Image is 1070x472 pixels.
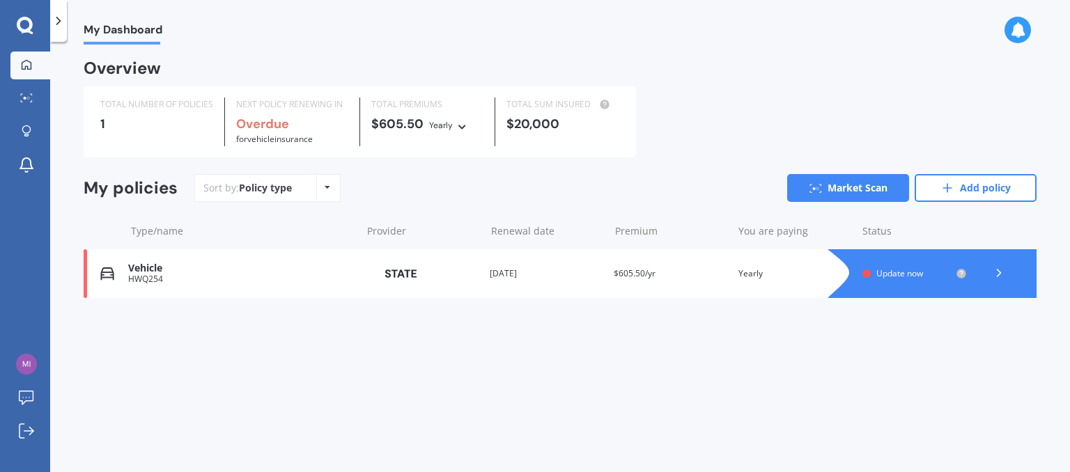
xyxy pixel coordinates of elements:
a: Market Scan [787,174,909,202]
div: 1 [100,117,213,131]
span: for Vehicle insurance [236,133,313,145]
span: My Dashboard [84,23,162,42]
div: HWQ254 [128,274,355,284]
div: TOTAL PREMIUMS [371,97,483,111]
img: Vehicle [100,267,114,281]
div: Sort by: [203,181,292,195]
div: [DATE] [490,267,603,281]
a: Add policy [915,174,1037,202]
span: $605.50/yr [614,267,656,279]
div: $20,000 [506,117,619,131]
div: You are paying [738,224,851,238]
div: $605.50 [371,117,483,132]
div: Premium [615,224,728,238]
div: My policies [84,178,178,198]
b: Overdue [236,116,289,132]
img: 2d11650bf90c5ceef4c32143dec648aa [16,354,37,375]
div: TOTAL NUMBER OF POLICIES [100,97,213,111]
div: TOTAL SUM INSURED [506,97,619,111]
div: Yearly [429,118,453,132]
div: Status [862,224,967,238]
div: Overview [84,61,161,75]
span: Update now [876,267,923,279]
div: Type/name [131,224,356,238]
div: Policy type [239,181,292,195]
div: Yearly [738,267,851,281]
img: State [366,261,435,286]
div: Vehicle [128,262,355,274]
div: NEXT POLICY RENEWING IN [236,97,348,111]
div: Renewal date [491,224,604,238]
div: Provider [367,224,480,238]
